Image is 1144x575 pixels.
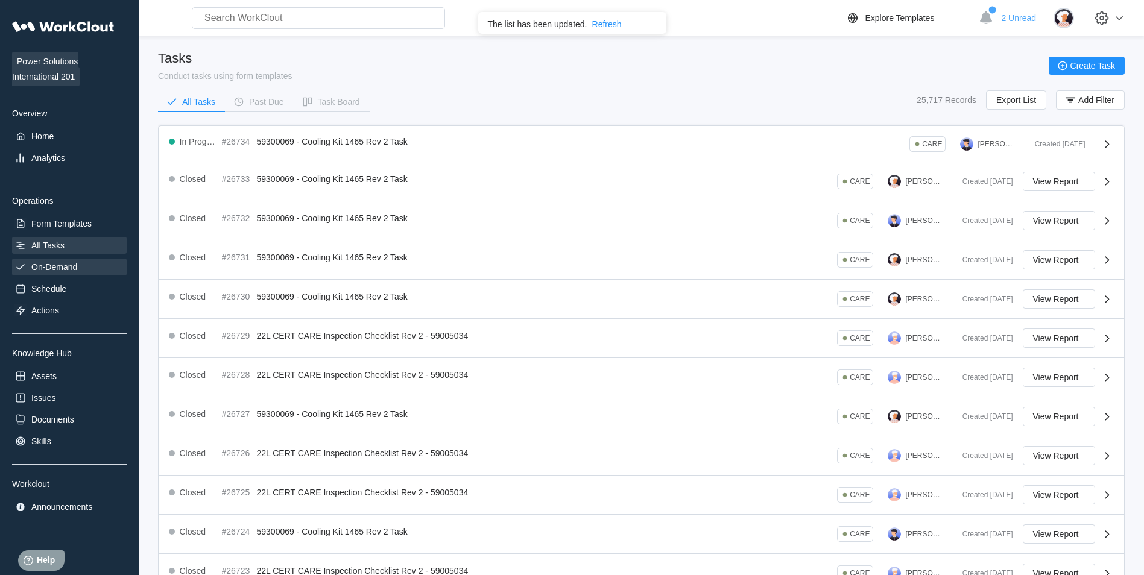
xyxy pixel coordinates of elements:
[180,213,206,223] div: Closed
[159,515,1124,554] a: Closed#2672459300069 - Cooling Kit 1465 Rev 2 TaskCARE[PERSON_NAME]Created [DATE]View Report
[1033,491,1079,499] span: View Report
[996,96,1036,104] span: Export List
[12,280,127,297] a: Schedule
[1056,90,1125,110] button: Add Filter
[257,409,408,419] span: 59300069 - Cooling Kit 1465 Rev 2 Task
[592,19,622,29] div: Refresh
[180,409,206,419] div: Closed
[906,295,943,303] div: [PERSON_NAME]
[158,93,225,111] button: All Tasks
[888,331,901,345] img: user-3.png
[192,7,445,29] input: Search WorkClout
[159,476,1124,515] a: Closed#2672522L CERT CARE Inspection Checklist Rev 2 - 59005034CARE[PERSON_NAME]Created [DATE]Vie...
[953,451,1013,460] div: Created [DATE]
[159,240,1124,280] a: Closed#2673159300069 - Cooling Kit 1465 Rev 2 TaskCARE[PERSON_NAME]Created [DATE]View Report
[12,368,127,385] a: Assets
[257,527,408,536] span: 59300069 - Cooling Kit 1465 Rev 2 Task
[257,448,469,458] span: 22L CERT CARE Inspection Checklist Rev 2 - 59005034
[31,153,65,163] div: Analytics
[12,302,127,319] a: Actions
[257,137,408,146] span: 59300069 - Cooling Kit 1465 Rev 2 Task
[850,412,870,421] div: CARE
[31,131,54,141] div: Home
[12,108,127,118] div: Overview
[159,358,1124,397] a: Closed#2672822L CERT CARE Inspection Checklist Rev 2 - 59005034CARE[PERSON_NAME]Created [DATE]Vie...
[953,530,1013,538] div: Created [DATE]
[12,348,127,358] div: Knowledge Hub
[850,491,870,499] div: CARE
[1023,328,1095,348] button: View Report
[180,370,206,380] div: Closed
[31,240,65,250] div: All Tasks
[1023,211,1095,230] button: View Report
[1023,407,1095,426] button: View Report
[888,527,901,541] img: user-5.png
[906,216,943,225] div: [PERSON_NAME]
[1033,295,1079,303] span: View Report
[850,177,870,186] div: CARE
[1033,530,1079,538] span: View Report
[850,295,870,303] div: CARE
[953,177,1013,186] div: Created [DATE]
[159,319,1124,358] a: Closed#2672922L CERT CARE Inspection Checklist Rev 2 - 59005034CARE[PERSON_NAME]Created [DATE]Vie...
[12,128,127,145] a: Home
[159,280,1124,319] a: Closed#2673059300069 - Cooling Kit 1465 Rev 2 TaskCARE[PERSON_NAME]Created [DATE]View Report
[31,219,92,228] div: Form Templates
[12,433,127,450] a: Skills
[159,127,1124,162] a: In Progress#2673459300069 - Cooling Kit 1465 Rev 2 TaskCARE[PERSON_NAME]Created [DATE]
[1049,57,1125,75] button: Create Task
[31,393,55,403] div: Issues
[222,488,252,497] div: #26725
[318,98,360,106] div: Task Board
[1078,96,1114,104] span: Add Filter
[906,177,943,186] div: [PERSON_NAME]
[180,174,206,184] div: Closed
[12,259,127,275] a: On-Demand
[1023,172,1095,191] button: View Report
[906,334,943,342] div: [PERSON_NAME]
[888,214,901,227] img: user-5.png
[1023,250,1095,269] button: View Report
[1054,8,1074,28] img: user-4.png
[1070,61,1115,70] span: Create Task
[257,331,469,341] span: 22L CERT CARE Inspection Checklist Rev 2 - 59005034
[1023,485,1095,504] button: View Report
[1033,256,1079,264] span: View Report
[31,415,74,424] div: Documents
[222,292,252,301] div: #26730
[1033,177,1079,186] span: View Report
[1025,140,1086,148] div: Created [DATE]
[850,256,870,264] div: CARE
[888,449,901,462] img: user-3.png
[222,331,252,341] div: #26729
[249,98,284,106] div: Past Due
[906,530,943,538] div: [PERSON_NAME]
[888,292,901,306] img: user-4.png
[159,436,1124,476] a: Closed#2672622L CERT CARE Inspection Checklist Rev 2 - 59005034CARE[PERSON_NAME]Created [DATE]Vie...
[888,410,901,423] img: user-4.png
[1023,446,1095,465] button: View Report
[31,306,59,315] div: Actions
[865,13,934,23] div: Explore Templates
[12,389,127,406] a: Issues
[257,292,408,301] span: 59300069 - Cooling Kit 1465 Rev 2 Task
[12,498,127,515] a: Announcements
[1033,412,1079,421] span: View Report
[222,253,252,262] div: #26731
[31,284,66,294] div: Schedule
[180,253,206,262] div: Closed
[888,488,901,501] img: user-3.png
[850,530,870,538] div: CARE
[1033,216,1079,225] span: View Report
[850,373,870,382] div: CARE
[180,331,206,341] div: Closed
[906,451,943,460] div: [PERSON_NAME]
[12,237,127,254] a: All Tasks
[257,370,469,380] span: 22L CERT CARE Inspection Checklist Rev 2 - 59005034
[850,334,870,342] div: CARE
[906,412,943,421] div: [PERSON_NAME]
[180,488,206,497] div: Closed
[159,397,1124,436] a: Closed#2672759300069 - Cooling Kit 1465 Rev 2 TaskCARE[PERSON_NAME]Created [DATE]View Report
[180,137,217,146] div: In Progress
